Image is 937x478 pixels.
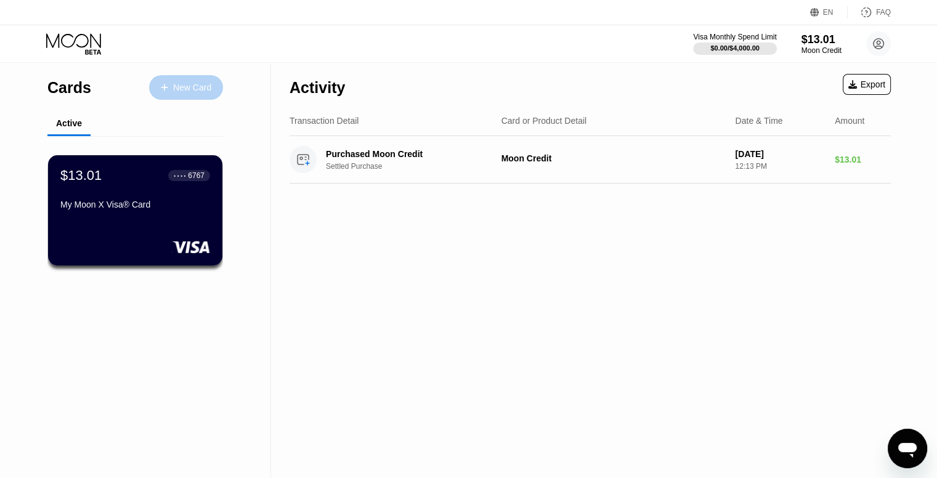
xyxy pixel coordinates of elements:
[693,33,776,41] div: Visa Monthly Spend Limit
[56,118,82,128] div: Active
[48,155,222,265] div: $13.01● ● ● ●6767My Moon X Visa® Card
[876,8,891,17] div: FAQ
[735,116,782,126] div: Date & Time
[188,171,205,180] div: 6767
[735,149,825,159] div: [DATE]
[501,116,587,126] div: Card or Product Detail
[60,168,102,184] div: $13.01
[823,8,834,17] div: EN
[710,44,760,52] div: $0.00 / $4,000.00
[290,116,359,126] div: Transaction Detail
[47,79,91,97] div: Cards
[501,153,726,163] div: Moon Credit
[801,33,842,55] div: $13.01Moon Credit
[801,33,842,46] div: $13.01
[735,162,825,171] div: 12:13 PM
[149,75,223,100] div: New Card
[290,136,891,184] div: Purchased Moon CreditSettled PurchaseMoon Credit[DATE]12:13 PM$13.01
[810,6,848,18] div: EN
[848,79,885,89] div: Export
[843,74,891,95] div: Export
[848,6,891,18] div: FAQ
[60,200,210,209] div: My Moon X Visa® Card
[326,149,495,159] div: Purchased Moon Credit
[290,79,345,97] div: Activity
[835,116,864,126] div: Amount
[173,83,211,93] div: New Card
[888,429,927,468] iframe: Button to launch messaging window
[326,162,508,171] div: Settled Purchase
[693,33,776,55] div: Visa Monthly Spend Limit$0.00/$4,000.00
[174,174,186,177] div: ● ● ● ●
[835,155,891,164] div: $13.01
[801,46,842,55] div: Moon Credit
